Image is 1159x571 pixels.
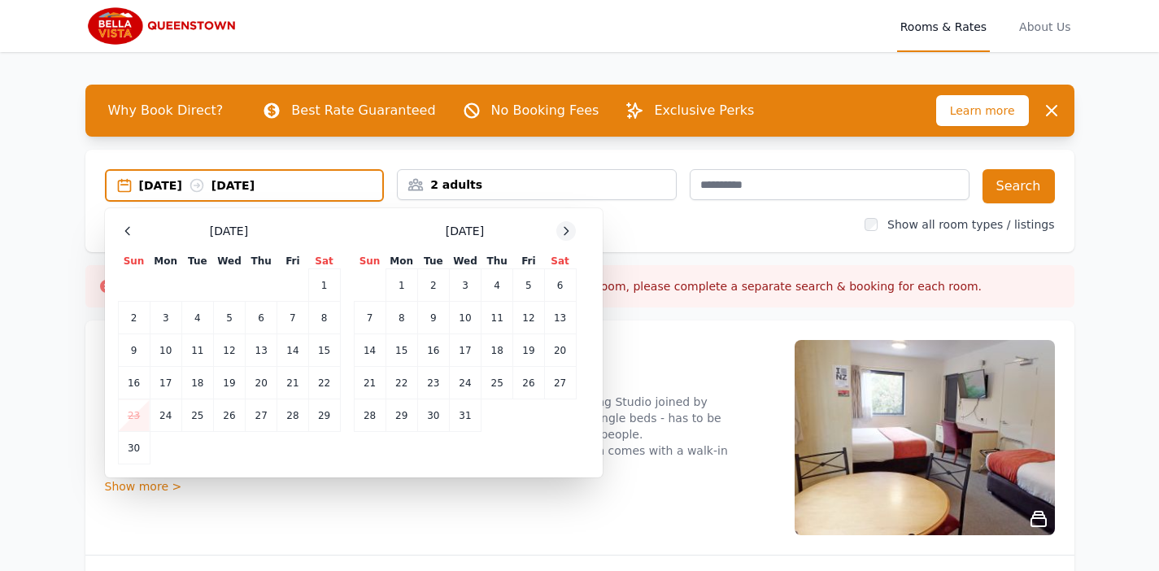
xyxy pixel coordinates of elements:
th: Mon [150,254,181,269]
td: 7 [354,302,386,334]
td: 23 [417,367,449,399]
td: 9 [417,302,449,334]
td: 29 [308,399,340,432]
td: 29 [386,399,417,432]
td: 1 [308,269,340,302]
td: 19 [213,367,245,399]
td: 18 [481,334,513,367]
td: 4 [481,269,513,302]
td: 4 [181,302,213,334]
td: 22 [386,367,417,399]
td: 2 [417,269,449,302]
td: 17 [150,367,181,399]
td: 5 [213,302,245,334]
th: Sun [354,254,386,269]
td: 16 [118,367,150,399]
td: 30 [118,432,150,464]
td: 11 [181,334,213,367]
td: 24 [449,367,481,399]
td: 10 [449,302,481,334]
td: 3 [150,302,181,334]
td: 25 [181,399,213,432]
span: Why Book Direct? [95,94,237,127]
td: 15 [308,334,340,367]
td: 20 [544,334,576,367]
td: 13 [246,334,277,367]
th: Mon [386,254,417,269]
th: Thu [481,254,513,269]
td: 8 [308,302,340,334]
td: 11 [481,302,513,334]
td: 18 [181,367,213,399]
td: 2 [118,302,150,334]
td: 30 [417,399,449,432]
td: 7 [277,302,308,334]
span: [DATE] [446,223,484,239]
span: [DATE] [210,223,248,239]
td: 10 [150,334,181,367]
div: Show more > [105,478,775,495]
button: Search [983,169,1055,203]
td: 12 [213,334,245,367]
th: Thu [246,254,277,269]
th: Fri [277,254,308,269]
td: 24 [150,399,181,432]
th: Sat [544,254,576,269]
td: 21 [277,367,308,399]
td: 9 [118,334,150,367]
td: 27 [544,367,576,399]
td: 6 [544,269,576,302]
td: 21 [354,367,386,399]
td: 26 [213,399,245,432]
td: 17 [449,334,481,367]
th: Fri [513,254,544,269]
td: 19 [513,334,544,367]
span: Learn more [936,95,1029,126]
th: Tue [181,254,213,269]
label: Show all room types / listings [887,218,1054,231]
td: 27 [246,399,277,432]
td: 13 [544,302,576,334]
th: Tue [417,254,449,269]
th: Wed [449,254,481,269]
td: 26 [513,367,544,399]
th: Sat [308,254,340,269]
td: 12 [513,302,544,334]
td: 3 [449,269,481,302]
td: 8 [386,302,417,334]
img: Bella Vista Queenstown [85,7,242,46]
td: 28 [354,399,386,432]
p: Best Rate Guaranteed [291,101,435,120]
td: 16 [417,334,449,367]
td: 14 [277,334,308,367]
div: 2 adults [398,177,676,193]
td: 14 [354,334,386,367]
td: 23 [118,399,150,432]
td: 5 [513,269,544,302]
td: 15 [386,334,417,367]
td: 1 [386,269,417,302]
td: 31 [449,399,481,432]
th: Sun [118,254,150,269]
td: 20 [246,367,277,399]
td: 6 [246,302,277,334]
p: Exclusive Perks [654,101,754,120]
td: 28 [277,399,308,432]
p: No Booking Fees [491,101,599,120]
td: 25 [481,367,513,399]
td: 22 [308,367,340,399]
div: [DATE] [DATE] [139,177,383,194]
th: Wed [213,254,245,269]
